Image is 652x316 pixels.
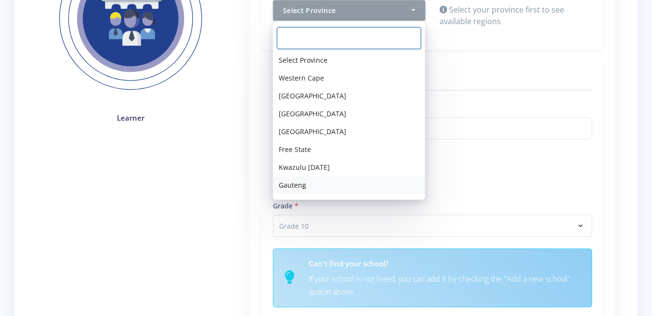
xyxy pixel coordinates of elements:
span: [GEOGRAPHIC_DATA] [279,109,346,119]
span: Kwazulu [DATE] [279,162,330,172]
input: Start typing to search for your school [273,117,592,139]
div: Select Province [283,5,410,15]
small: Type at least 3 characters to search for your school [273,141,592,150]
input: Search [277,27,422,49]
span: [GEOGRAPHIC_DATA] [279,91,346,101]
span: Select Province [279,55,327,65]
label: Grade [273,201,298,211]
span: Free State [279,144,311,154]
div: Select your province first to see available regions [439,4,592,27]
span: Western Cape [279,73,324,83]
h4: School Information [273,73,592,91]
h4: Learner [44,112,217,124]
span: [GEOGRAPHIC_DATA] [279,126,346,137]
span: Gauteng [279,180,306,190]
p: If your school is not listed, you can add it by checking the "Add a new school" option above. [309,273,580,299]
h6: Can't find your school? [309,258,580,269]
